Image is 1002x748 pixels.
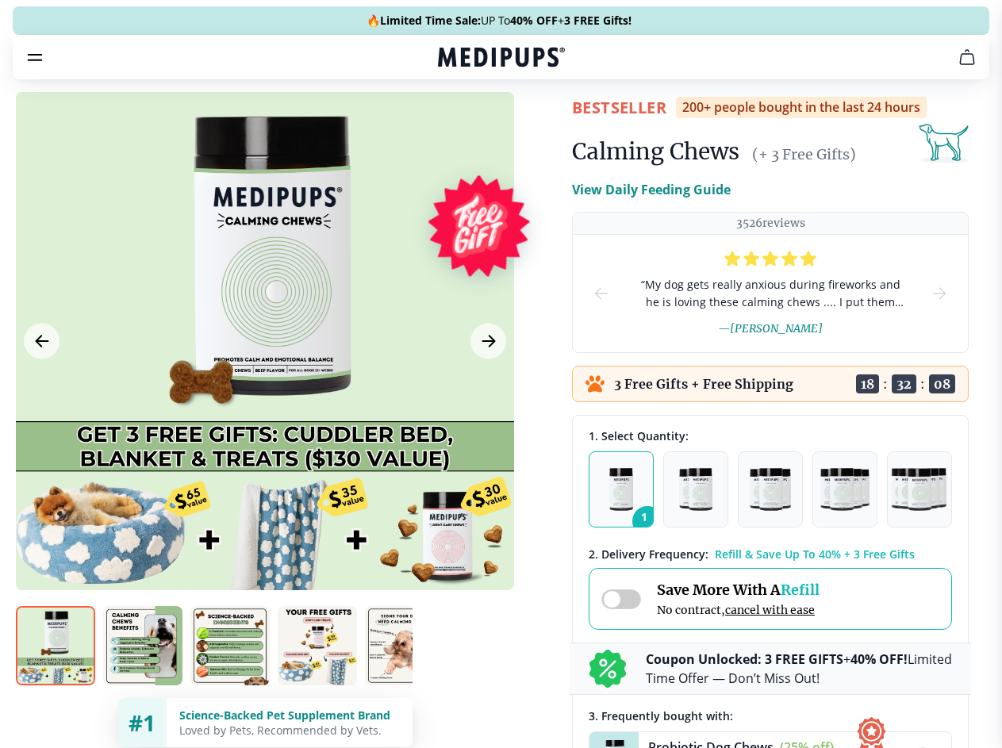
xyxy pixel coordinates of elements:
img: Pack of 4 - Natural Dog Supplements [820,468,869,511]
span: #1 [129,708,155,738]
span: 18 [856,374,879,393]
img: Calming Chews | Natural Dog Supplements [16,606,95,685]
span: 32 [892,374,916,393]
b: 40% OFF! [850,650,908,668]
button: 1 [589,451,654,527]
span: 3 . Frequently bought with: [589,708,733,723]
img: Pack of 1 - Natural Dog Supplements [609,468,634,511]
img: Pack of 5 - Natural Dog Supplements [891,468,948,511]
b: Coupon Unlocked: 3 FREE GIFTS [646,650,843,668]
span: “ My dog gets really anxious during fireworks and he is loving these calming chews .... I put the... [636,276,904,311]
h1: Calming Chews [572,137,739,166]
span: Save More With A [657,581,820,599]
p: 3 Free Gifts + Free Shipping [614,376,793,392]
span: 08 [929,374,955,393]
img: Calming Chews | Natural Dog Supplements [278,606,357,685]
button: burger-menu [25,48,44,67]
button: Previous Image [24,324,60,359]
div: Loved by Pets, Recommended by Vets. [179,723,400,738]
span: : [883,376,888,392]
button: next-slide [930,235,949,352]
p: 3526 reviews [736,216,805,231]
div: 1. Select Quantity: [589,428,952,443]
span: 1 [632,506,662,536]
img: Calming Chews | Natural Dog Supplements [365,606,444,685]
div: 200+ people bought in the last 24 hours [676,97,927,118]
button: prev-slide [592,235,611,352]
img: Pack of 3 - Natural Dog Supplements [750,468,791,511]
span: : [920,376,925,392]
div: Science-Backed Pet Supplement Brand [179,708,400,723]
span: Refill [781,581,820,599]
span: cancel with ease [725,603,815,617]
span: — [PERSON_NAME] [718,321,823,336]
a: Medipups [438,45,565,72]
p: View Daily Feeding Guide [572,180,731,199]
span: 2 . Delivery Frequency: [589,547,708,562]
img: Calming Chews | Natural Dog Supplements [103,606,182,685]
img: Pack of 2 - Natural Dog Supplements [679,468,712,511]
button: cart [948,38,986,76]
span: No contract, [657,603,820,617]
p: + Limited Time Offer — Don’t Miss Out! [646,650,952,688]
span: BestSeller [572,97,666,118]
span: (+ 3 Free Gifts) [752,145,856,163]
span: 🔥 UP To + [367,13,632,29]
span: Refill & Save Up To 40% + 3 Free Gifts [715,547,915,562]
button: Next Image [470,324,506,359]
img: Calming Chews | Natural Dog Supplements [190,606,270,685]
